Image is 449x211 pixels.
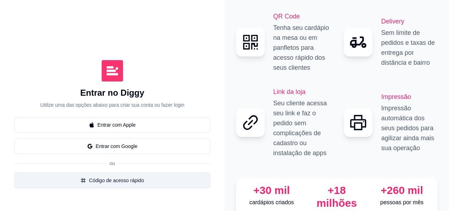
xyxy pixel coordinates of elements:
[89,122,95,128] span: apple
[14,173,210,188] button: numberCódigo de acesso rápido
[87,143,93,149] span: google
[381,92,438,102] h2: Impressão
[80,178,86,183] span: number
[273,23,330,73] p: Tenha seu cardápio na mesa ou em panfletos para acesso rápido dos seus clientes
[242,184,301,197] div: +30 mil
[14,117,210,133] button: appleEntrar com Apple
[273,11,330,21] h2: QR Code
[372,198,432,207] p: pessoas por mês
[381,28,438,68] p: Sem limite de pedidos e taxas de entrega por distância e bairro
[14,138,210,154] button: googleEntrar com Google
[107,160,118,166] span: ou
[102,60,123,81] img: Diggy
[40,101,184,109] p: Utilize uma das opções abaixo para criar sua conta ou fazer login
[381,16,438,26] h2: Delivery
[242,198,301,207] p: cardápios criados
[273,98,330,158] p: Seu cliente acessa seu link e faz o pedido sem complicações de cadastro ou instalação de apps
[381,103,438,153] p: Impressão automática dos seus pedidos para agilizar ainda mais sua operação
[372,184,432,197] div: +260 mil
[307,184,367,210] div: +18 milhões
[80,87,144,99] h1: Entrar no Diggy
[273,87,330,97] h2: Link da loja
